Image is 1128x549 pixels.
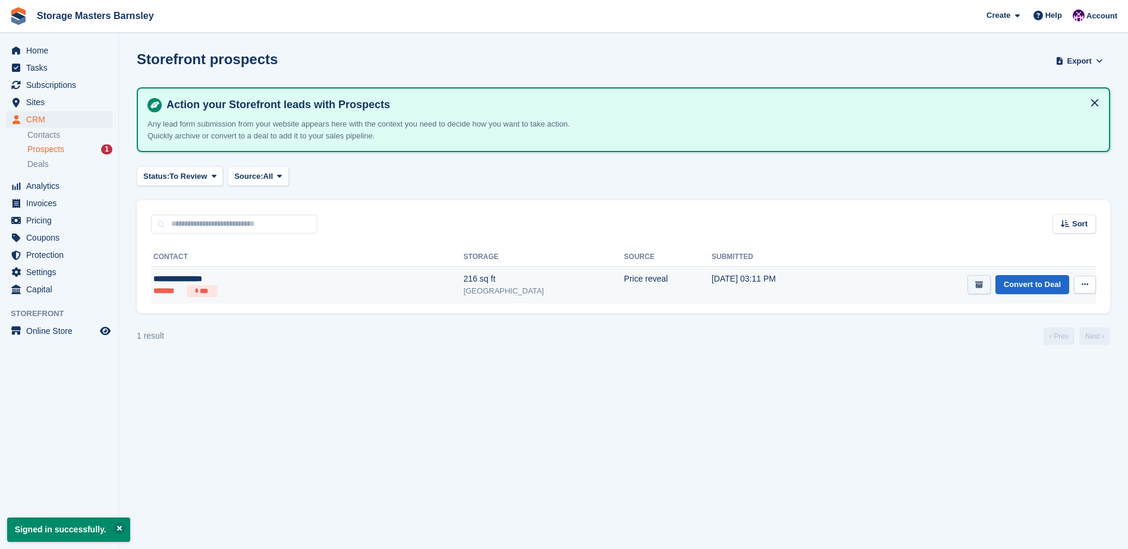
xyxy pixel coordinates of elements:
nav: Page [1041,327,1113,345]
a: menu [6,178,112,194]
span: Create [986,10,1010,21]
span: Prospects [27,144,64,155]
th: Storage [463,248,624,267]
div: 1 [101,144,112,154]
button: Source: All [228,166,289,186]
span: Storefront [11,308,118,320]
a: menu [6,229,112,246]
td: Price reveal [624,267,711,304]
span: Account [1086,10,1117,22]
span: Coupons [26,229,98,246]
div: 216 sq ft [463,273,624,285]
span: Settings [26,264,98,280]
span: Help [1045,10,1062,21]
span: Invoices [26,195,98,212]
a: Storage Masters Barnsley [32,6,159,26]
span: CRM [26,111,98,128]
p: Signed in successfully. [7,518,130,542]
span: Home [26,42,98,59]
span: Sites [26,94,98,111]
a: menu [6,195,112,212]
a: Previous [1044,327,1074,345]
td: [DATE] 03:11 PM [712,267,840,304]
a: Next [1079,327,1110,345]
a: Deals [27,158,112,171]
h4: Action your Storefront leads with Prospects [162,98,1099,112]
img: stora-icon-8386f47178a22dfd0bd8f6a31ec36ba5ce8667c1dd55bd0f319d3a0aa187defe.svg [10,7,27,25]
a: menu [6,77,112,93]
h1: Storefront prospects [137,51,278,67]
span: Deals [27,159,49,170]
a: Convert to Deal [995,275,1069,295]
span: Sort [1072,218,1088,230]
button: Export [1053,51,1105,71]
a: menu [6,281,112,298]
span: Source: [234,171,263,182]
a: menu [6,42,112,59]
span: Pricing [26,212,98,229]
span: Analytics [26,178,98,194]
a: menu [6,323,112,339]
span: Export [1067,55,1092,67]
div: [GEOGRAPHIC_DATA] [463,285,624,297]
a: menu [6,247,112,263]
a: menu [6,59,112,76]
span: All [263,171,274,182]
span: Status: [143,171,169,182]
th: Source [624,248,711,267]
p: Any lead form submission from your website appears here with the context you need to decide how y... [147,118,593,141]
a: menu [6,94,112,111]
a: Preview store [98,324,112,338]
span: Subscriptions [26,77,98,93]
th: Submitted [712,248,840,267]
span: Capital [26,281,98,298]
a: menu [6,264,112,280]
a: Prospects 1 [27,143,112,156]
span: Online Store [26,323,98,339]
button: Status: To Review [137,166,223,186]
img: Louise Masters [1073,10,1085,21]
span: To Review [169,171,207,182]
th: Contact [151,248,463,267]
div: 1 result [137,330,164,342]
a: menu [6,111,112,128]
span: Protection [26,247,98,263]
span: Tasks [26,59,98,76]
a: Contacts [27,130,112,141]
a: menu [6,212,112,229]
